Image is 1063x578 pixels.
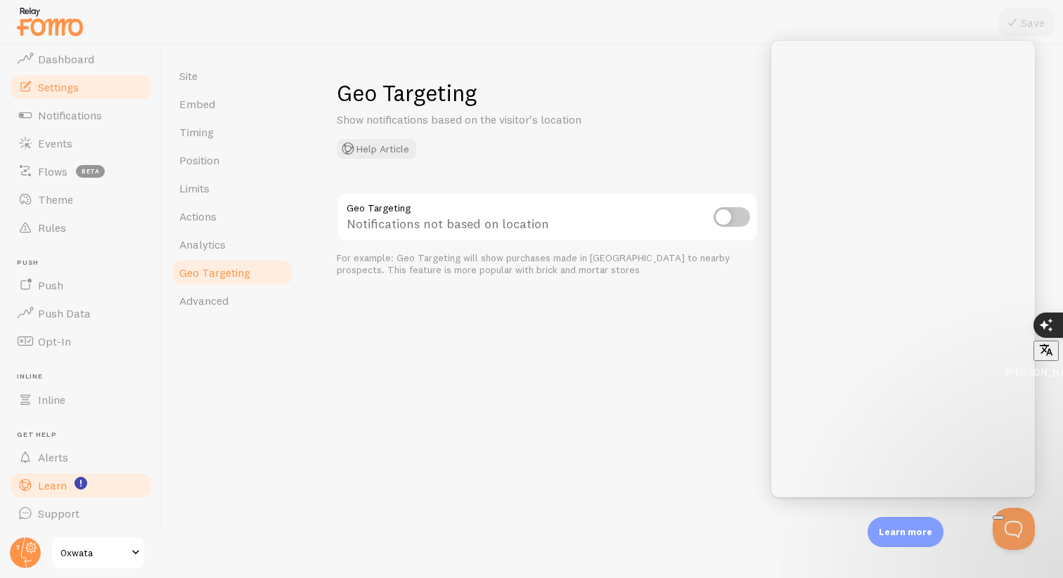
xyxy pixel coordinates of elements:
[171,118,294,146] a: Timing
[15,4,85,39] img: fomo-relay-logo-orange.svg
[179,69,198,83] span: Site
[179,181,210,195] span: Limits
[171,230,294,258] a: Analytics
[337,79,1029,107] h1: Geo Targeting
[17,431,153,440] span: Get Help
[38,52,94,66] span: Dashboard
[60,544,127,561] span: 0xwata
[171,90,294,118] a: Embed
[171,258,294,287] a: Geo Targeting
[8,73,153,101] a: Settings
[179,209,217,223] span: Actions
[8,101,153,129] a: Notifications
[179,237,226,251] span: Analytics
[179,125,214,139] span: Timing
[38,478,67,492] span: Learn
[8,129,153,157] a: Events
[38,278,63,292] span: Push
[75,477,87,490] svg: <p>Watch New Feature Tutorials!</p>
[879,525,932,539] p: Learn more
[38,136,72,150] span: Events
[38,306,91,320] span: Push Data
[993,508,1035,550] iframe: Help Scout Beacon - Close
[8,499,153,527] a: Support
[51,536,146,570] a: 0xwata
[179,97,215,111] span: Embed
[8,271,153,299] a: Push
[8,299,153,327] a: Push Data
[17,372,153,381] span: Inline
[8,45,153,73] a: Dashboard
[179,294,228,308] span: Advanced
[868,517,943,547] div: Learn more
[8,471,153,499] a: Learn
[38,164,67,178] span: Flows
[38,334,71,348] span: Opt-In
[38,80,79,94] span: Settings
[171,146,294,174] a: Position
[171,287,294,315] a: Advanced
[337,252,759,277] div: For example: Geo Targeting will show purchases made in [GEOGRAPHIC_DATA] to nearby prospects. Thi...
[171,62,294,90] a: Site
[337,112,674,128] p: Show notifications based on the visitor's location
[38,450,68,464] span: Alerts
[179,265,250,280] span: Geo Targeting
[8,386,153,414] a: Inline
[8,443,153,471] a: Alerts
[179,153,219,167] span: Position
[337,139,416,159] button: Help Article
[171,202,294,230] a: Actions
[38,108,102,122] span: Notifications
[8,327,153,355] a: Opt-In
[38,192,73,206] span: Theme
[17,258,153,268] span: Push
[38,506,79,520] span: Support
[8,157,153,185] a: Flows beta
[771,41,1035,497] iframe: Help Scout Beacon - Live Chat, Contact Form, and Knowledge Base
[171,174,294,202] a: Limits
[76,165,105,178] span: beta
[38,393,65,407] span: Inline
[38,221,66,235] span: Rules
[8,185,153,214] a: Theme
[337,192,759,244] div: Notifications not based on location
[8,214,153,242] a: Rules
